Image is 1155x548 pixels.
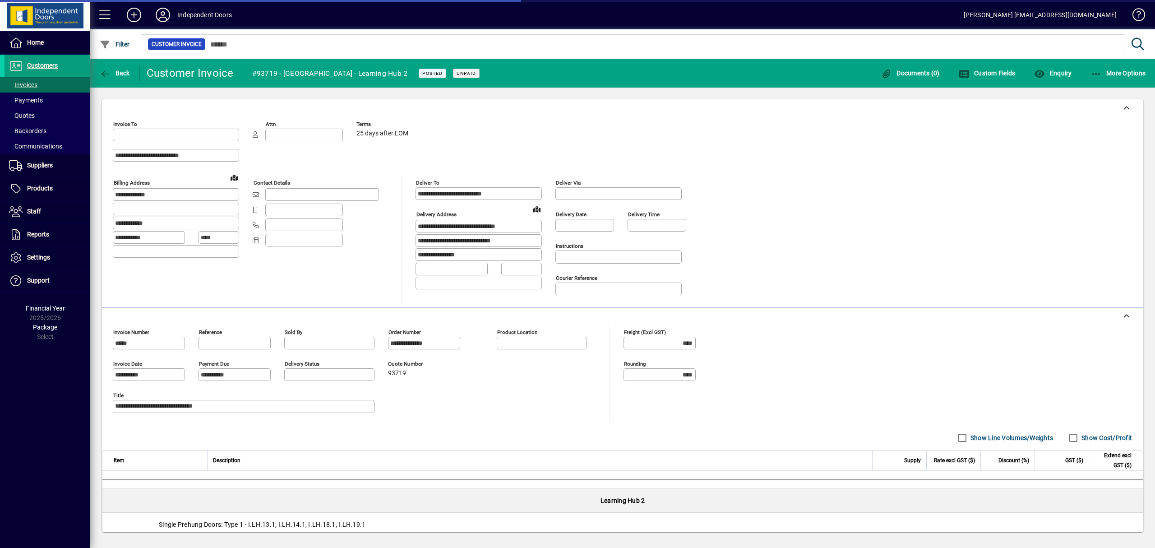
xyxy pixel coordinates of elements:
mat-label: Delivery status [285,361,319,367]
a: Backorders [5,123,90,139]
a: Communications [5,139,90,154]
span: Custom Fields [959,70,1016,77]
span: Rate excl GST ($) [934,455,975,465]
mat-label: Rounding [624,361,646,367]
span: Documents (0) [881,70,940,77]
span: Quote number [388,361,442,367]
span: Staff [27,208,41,215]
span: Financial Year [26,305,65,312]
span: Customers [27,62,58,69]
button: Profile [148,7,177,23]
button: Custom Fields [956,65,1018,81]
mat-label: Product location [497,329,537,335]
span: Suppliers [27,162,53,169]
span: GST ($) [1065,455,1083,465]
span: Products [27,185,53,192]
div: #93719 - [GEOGRAPHIC_DATA] - Learning Hub 2 [252,66,408,81]
span: Support [27,277,50,284]
mat-label: Invoice To [113,121,137,127]
a: Knowledge Base [1126,2,1144,31]
mat-label: Payment due [199,361,229,367]
span: Home [27,39,44,46]
a: Settings [5,246,90,269]
mat-label: Sold by [285,329,302,335]
button: Enquiry [1032,65,1074,81]
div: [PERSON_NAME] [EMAIL_ADDRESS][DOMAIN_NAME] [964,8,1117,22]
mat-label: Delivery time [628,211,660,218]
span: Discount (%) [998,455,1029,465]
label: Show Cost/Profit [1080,433,1132,442]
mat-label: Invoice date [113,361,142,367]
button: Back [97,65,132,81]
mat-label: Courier Reference [556,275,597,281]
a: Home [5,32,90,54]
span: Package [33,324,57,331]
a: View on map [227,170,241,185]
mat-label: Freight (excl GST) [624,329,666,335]
span: Filter [100,41,130,48]
a: Invoices [5,77,90,93]
button: Documents (0) [879,65,942,81]
a: Suppliers [5,154,90,177]
span: Terms [356,121,411,127]
span: Customer Invoice [152,40,202,49]
span: Reports [27,231,49,238]
label: Show Line Volumes/Weights [969,433,1053,442]
mat-label: Reference [199,329,222,335]
button: Add [120,7,148,23]
span: Back [100,70,130,77]
a: Support [5,269,90,292]
button: Filter [97,36,132,52]
span: Invoices [9,81,37,88]
mat-label: Deliver To [416,180,439,186]
span: Settings [27,254,50,261]
a: Staff [5,200,90,223]
a: Quotes [5,108,90,123]
mat-label: Delivery date [556,211,587,218]
app-page-header-button: Back [90,65,140,81]
a: Payments [5,93,90,108]
span: Supply [904,455,921,465]
span: Payments [9,97,43,104]
a: View on map [530,202,544,216]
span: Item [114,455,125,465]
span: More Options [1091,70,1146,77]
div: Customer Invoice [147,66,234,80]
mat-label: Attn [266,121,276,127]
div: Independent Doors [177,8,232,22]
div: Single Prehung Doors: Type 1 - I.LH.13.1, I.LH.14.1, I.LH.18.1, I.LH.19.1 [102,513,1143,536]
a: Reports [5,223,90,246]
button: More Options [1089,65,1148,81]
span: Enquiry [1034,70,1072,77]
span: Description [213,455,240,465]
mat-label: Order number [388,329,421,335]
mat-label: Instructions [556,243,583,249]
span: 25 days after EOM [356,130,408,137]
span: Quotes [9,112,35,119]
mat-label: Deliver via [556,180,581,186]
mat-label: Invoice number [113,329,149,335]
a: Products [5,177,90,200]
span: 93719 [388,370,406,377]
span: Backorders [9,127,46,135]
mat-label: Title [113,392,124,399]
div: Learning Hub 2 [102,489,1143,512]
span: Unpaid [457,70,476,76]
span: Posted [422,70,443,76]
span: Communications [9,143,62,150]
span: Extend excl GST ($) [1095,450,1132,470]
